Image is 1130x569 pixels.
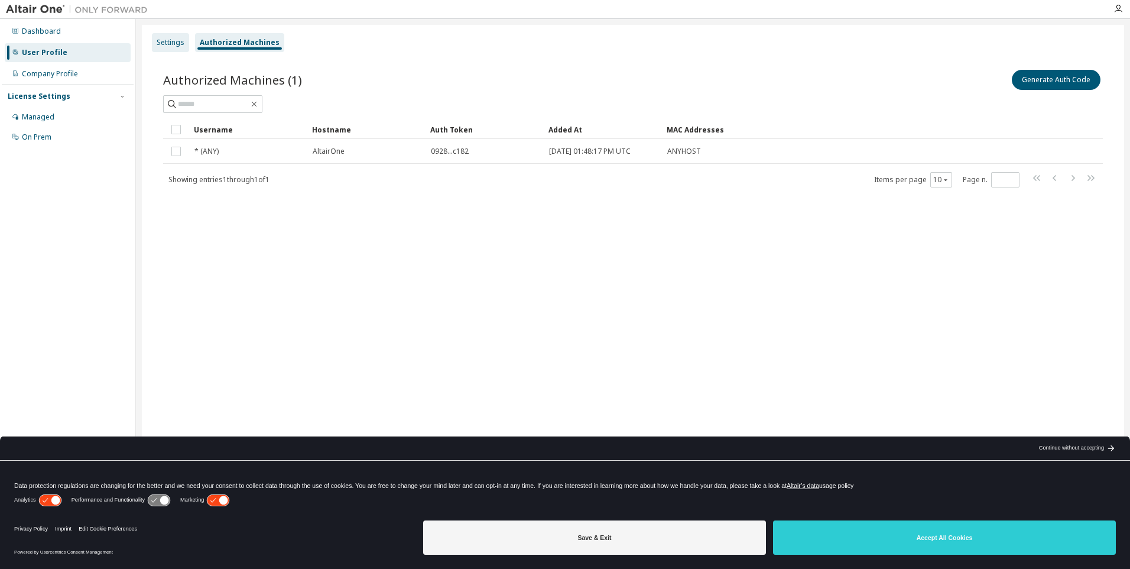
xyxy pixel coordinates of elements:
[549,147,631,156] span: [DATE] 01:48:17 PM UTC
[194,147,219,156] span: * (ANY)
[1012,70,1100,90] button: Generate Auth Code
[874,172,952,187] span: Items per page
[157,38,184,47] div: Settings
[313,147,345,156] span: AltairOne
[312,120,421,139] div: Hostname
[6,4,154,15] img: Altair One
[22,69,78,79] div: Company Profile
[194,120,303,139] div: Username
[22,48,67,57] div: User Profile
[667,120,979,139] div: MAC Addresses
[963,172,1019,187] span: Page n.
[548,120,657,139] div: Added At
[22,112,54,122] div: Managed
[22,132,51,142] div: On Prem
[168,174,269,185] span: Showing entries 1 through 1 of 1
[431,147,469,156] span: 0928...c182
[22,27,61,36] div: Dashboard
[163,72,302,88] span: Authorized Machines (1)
[8,92,70,101] div: License Settings
[933,175,949,185] button: 10
[200,38,280,47] div: Authorized Machines
[667,147,701,156] span: ANYHOST
[430,120,539,139] div: Auth Token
